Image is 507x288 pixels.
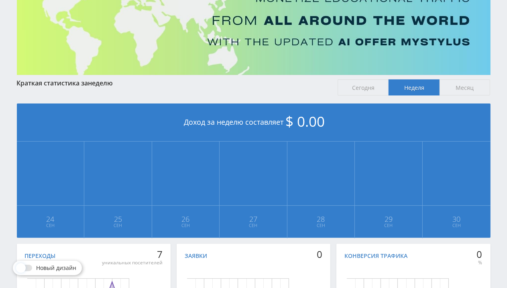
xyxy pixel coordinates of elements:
div: Заявки [185,253,207,259]
span: Сегодня [338,79,389,95]
span: 24 [17,216,84,222]
span: Сен [85,222,151,229]
span: Сен [220,222,287,229]
div: Переходы [25,253,56,259]
span: Сен [423,222,490,229]
div: 7 [102,249,163,260]
div: Конверсия трафика [344,253,407,259]
span: Сен [288,222,354,229]
span: 27 [220,216,287,222]
span: 25 [85,216,151,222]
span: 26 [153,216,219,222]
div: 0 [317,249,322,260]
div: 0 [476,249,482,260]
span: Неделя [389,79,440,95]
span: Новый дизайн [36,265,76,271]
div: уникальных посетителей [102,260,163,266]
span: Сен [153,222,219,229]
span: Сен [17,222,84,229]
span: 30 [423,216,490,222]
span: Месяц [440,79,491,95]
div: Доход за неделю составляет [17,103,491,142]
span: $ 0.00 [286,112,325,131]
div: Краткая статистика за [17,79,330,87]
span: 28 [288,216,354,222]
span: неделю [88,79,113,87]
span: Сен [355,222,422,229]
span: 29 [355,216,422,222]
div: % [476,260,482,266]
